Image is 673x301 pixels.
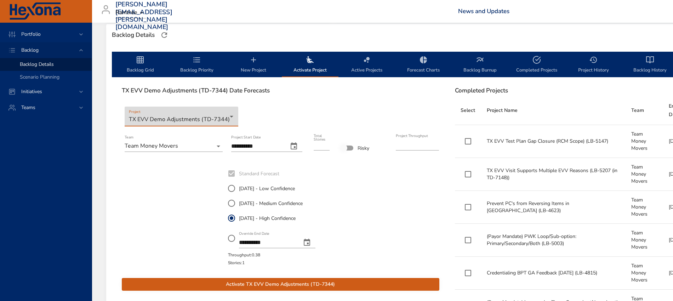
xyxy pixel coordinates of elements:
[314,134,326,142] label: Total Stories
[228,252,260,258] span: Throughput: 0.38
[239,185,295,192] span: [DATE] - Low Confidence
[231,136,261,140] label: Project Start Date
[159,30,170,40] button: Refresh Page
[125,141,223,152] div: Team Money Movers
[16,47,44,53] span: Backlog
[125,107,238,126] div: TX EVV Demo Adjustments (TD-7344)
[481,125,626,158] td: TX EVV Test Plan Gap Closure (RCM Scope) (LB-5147)
[286,56,334,74] span: Activate Project
[569,56,617,74] span: Project History
[16,31,46,38] span: Portfolio
[16,88,48,95] span: Initiatives
[173,56,221,74] span: Backlog Priority
[115,7,146,18] div: Raintree
[456,56,504,74] span: Backlog Burnup
[399,56,447,74] span: Forecast Charts
[455,96,481,125] th: Select
[626,224,663,257] td: Team Money Movers
[481,257,626,290] td: Credentialing BPT GA Feedback [DATE] (LB-4815)
[626,191,663,224] td: Team Money Movers
[396,134,428,138] label: Project Throughput
[122,87,439,94] h6: TX EVV Demo Adjustments (TD-7344) Date Forecasts
[116,56,164,74] span: Backlog Grid
[239,200,303,207] span: [DATE] - Medium Confidence
[481,224,626,257] td: (Payor Mandate) PWK Loop/Sub-option: Primary/Secondary/Both (LB-5003)
[127,280,434,289] span: Activate TX EVV Demo Adjustments (TD-7344)
[343,56,391,74] span: Active Projects
[122,278,439,291] button: Activate TX EVV Demo Adjustments (TD-7344)
[626,96,663,125] th: Team
[239,237,296,248] input: Override End Datechange date
[481,158,626,191] td: TX EVV Visit Supports Multiple EVV Reasons (LB-5207 (in TD-7148))
[298,234,315,251] button: change date
[513,56,561,74] span: Completed Projects
[229,56,278,74] span: New Project
[458,7,509,15] a: News and Updates
[20,74,59,80] span: Scenario Planning
[228,260,245,266] span: Stories: 1
[239,232,269,236] label: Override End Date
[481,191,626,224] td: Prevent PC's from Reversing Items in [GEOGRAPHIC_DATA] (LB-4623)
[239,215,296,222] span: [DATE] - High Confidence
[115,1,172,31] h3: [PERSON_NAME][EMAIL_ADDRESS][PERSON_NAME][DOMAIN_NAME]
[285,138,302,155] button: change date
[20,61,54,68] span: Backlog Details
[16,104,41,111] span: Teams
[125,136,133,140] label: Team
[626,158,663,191] td: Team Money Movers
[228,181,321,251] div: StandardForecast
[358,144,369,152] span: Risky
[626,257,663,290] td: Team Money Movers
[626,125,663,158] td: Team Money Movers
[8,2,62,20] img: Hexona
[239,170,279,177] span: Standard Forecast
[481,96,626,125] th: Project Name
[110,29,157,41] div: Backlog Details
